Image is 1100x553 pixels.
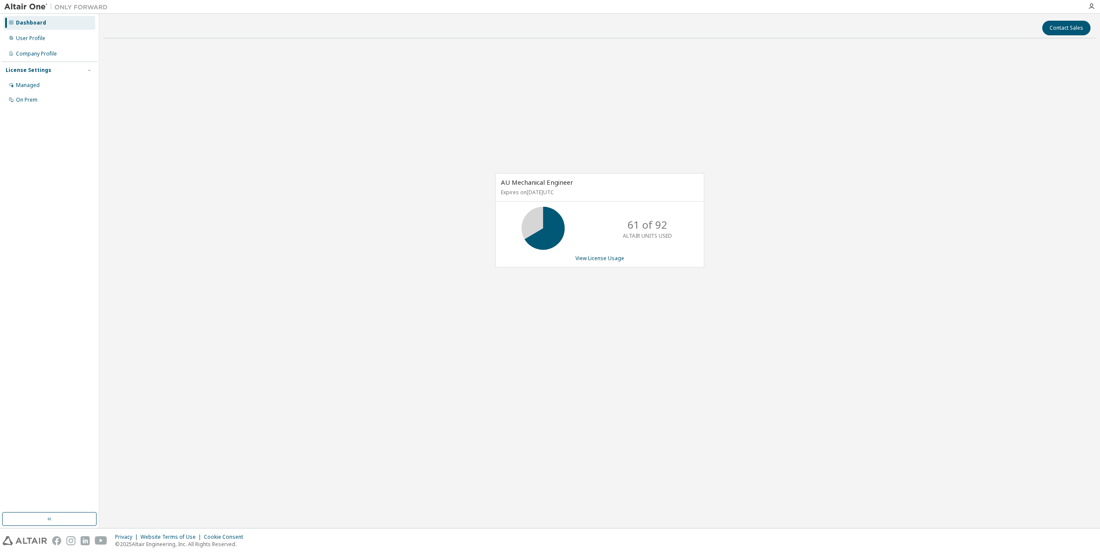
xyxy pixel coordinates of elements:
[16,82,40,89] div: Managed
[115,534,141,541] div: Privacy
[81,536,90,545] img: linkedin.svg
[204,534,248,541] div: Cookie Consent
[115,541,248,548] p: © 2025 Altair Engineering, Inc. All Rights Reserved.
[141,534,204,541] div: Website Terms of Use
[623,232,672,239] p: ALTAIR UNITS USED
[6,67,51,74] div: License Settings
[16,96,37,103] div: On Prem
[16,19,46,26] div: Dashboard
[3,536,47,545] img: altair_logo.svg
[16,35,45,42] div: User Profile
[95,536,107,545] img: youtube.svg
[628,217,667,232] p: 61 of 92
[52,536,61,545] img: facebook.svg
[66,536,75,545] img: instagram.svg
[501,189,697,196] p: Expires on [DATE] UTC
[1042,21,1091,35] button: Contact Sales
[575,255,624,262] a: View License Usage
[16,50,57,57] div: Company Profile
[501,178,573,186] span: AU Mechanical Engineer
[4,3,112,11] img: Altair One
